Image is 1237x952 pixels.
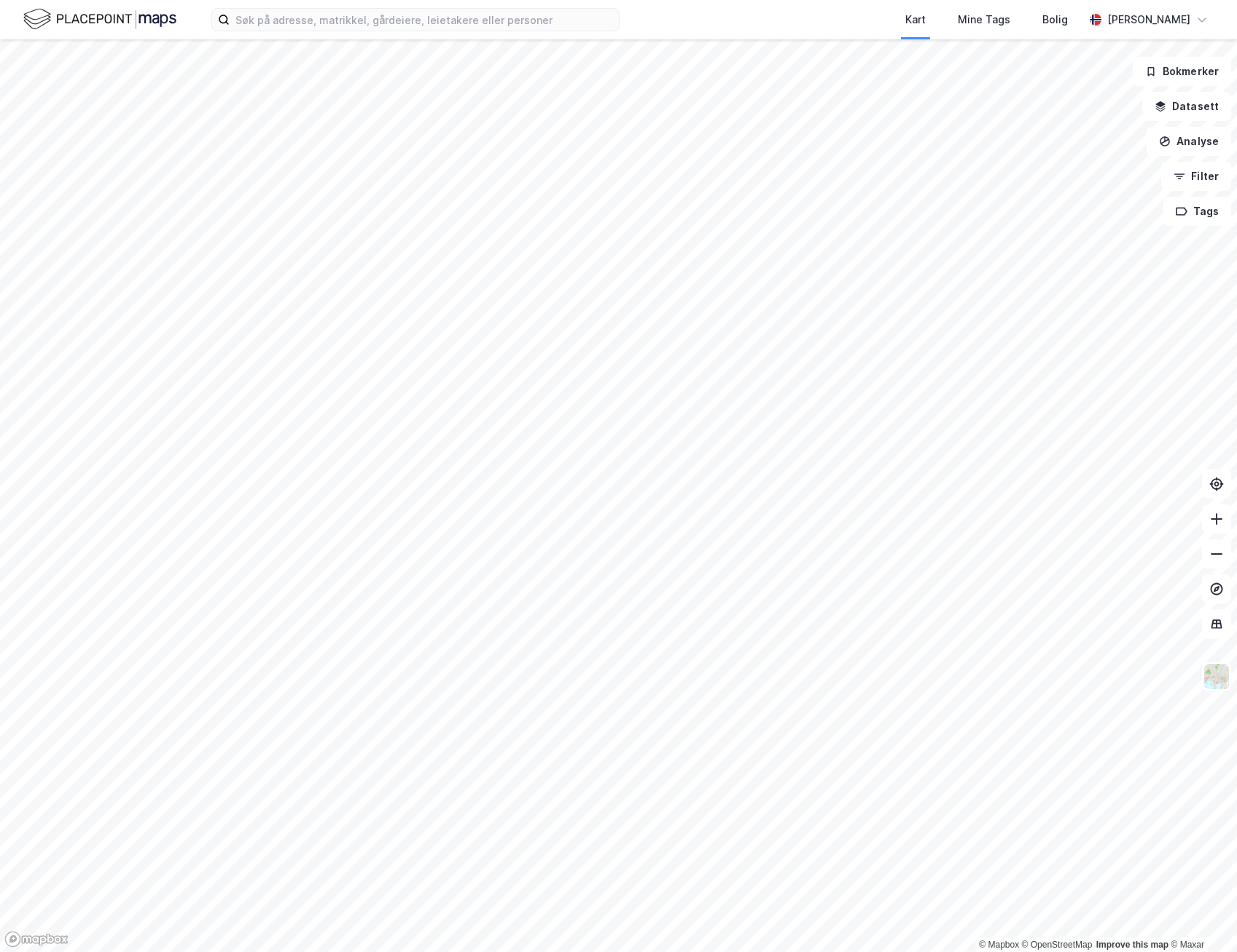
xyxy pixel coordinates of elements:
[979,940,1019,950] a: Mapbox
[958,11,1010,28] div: Mine Tags
[1164,882,1237,952] iframe: Chat Widget
[1096,940,1168,950] a: Improve this map
[230,9,619,31] input: Søk på adresse, matrikkel, gårdeiere, leietakere eller personer
[4,931,69,948] a: Mapbox homepage
[1147,127,1231,156] button: Analyse
[23,7,176,32] img: logo.f888ab2527a4732fd821a326f86c7f29.svg
[1042,11,1068,28] div: Bolig
[1164,882,1237,952] div: Kontrollprogram for chat
[1163,197,1231,226] button: Tags
[1107,11,1190,28] div: [PERSON_NAME]
[1203,663,1230,690] img: Z
[1161,162,1231,191] button: Filter
[905,11,926,28] div: Kart
[1022,940,1093,950] a: OpenStreetMap
[1142,92,1231,121] button: Datasett
[1133,57,1231,86] button: Bokmerker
